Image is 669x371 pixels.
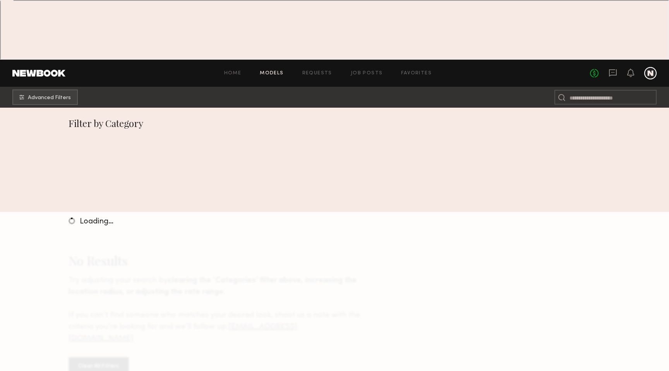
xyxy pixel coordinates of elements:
button: Advanced Filters [12,89,78,105]
a: Job Posts [351,71,383,76]
a: S [644,67,657,79]
a: Models [260,71,283,76]
a: Requests [302,71,332,76]
a: Home [224,71,242,76]
div: Filter by Category [69,117,601,129]
a: Favorites [401,71,432,76]
span: Loading… [80,218,113,225]
span: Advanced Filters [28,95,71,101]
